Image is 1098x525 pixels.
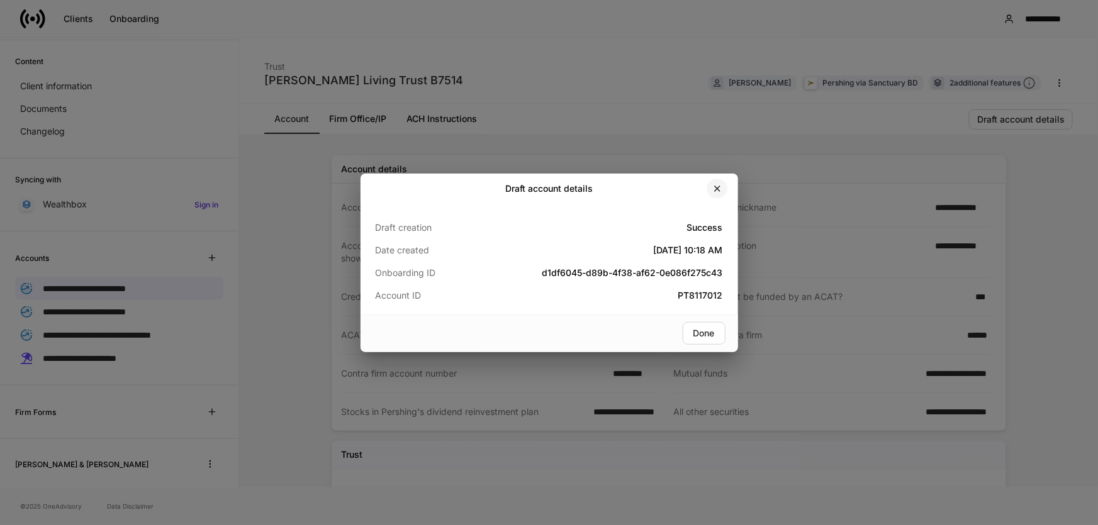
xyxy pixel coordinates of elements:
h5: [DATE] 10:18 AM [491,244,723,257]
div: Done [693,329,715,338]
h5: d1df6045-d89b-4f38-af62-0e086f275c43 [491,267,723,279]
p: Onboarding ID [376,267,491,279]
p: Date created [376,244,491,257]
button: Done [683,322,725,345]
h2: Draft account details [505,182,593,195]
p: Draft creation [376,221,491,234]
h5: Success [491,221,723,234]
h5: PT8117012 [491,289,723,302]
p: Account ID [376,289,491,302]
